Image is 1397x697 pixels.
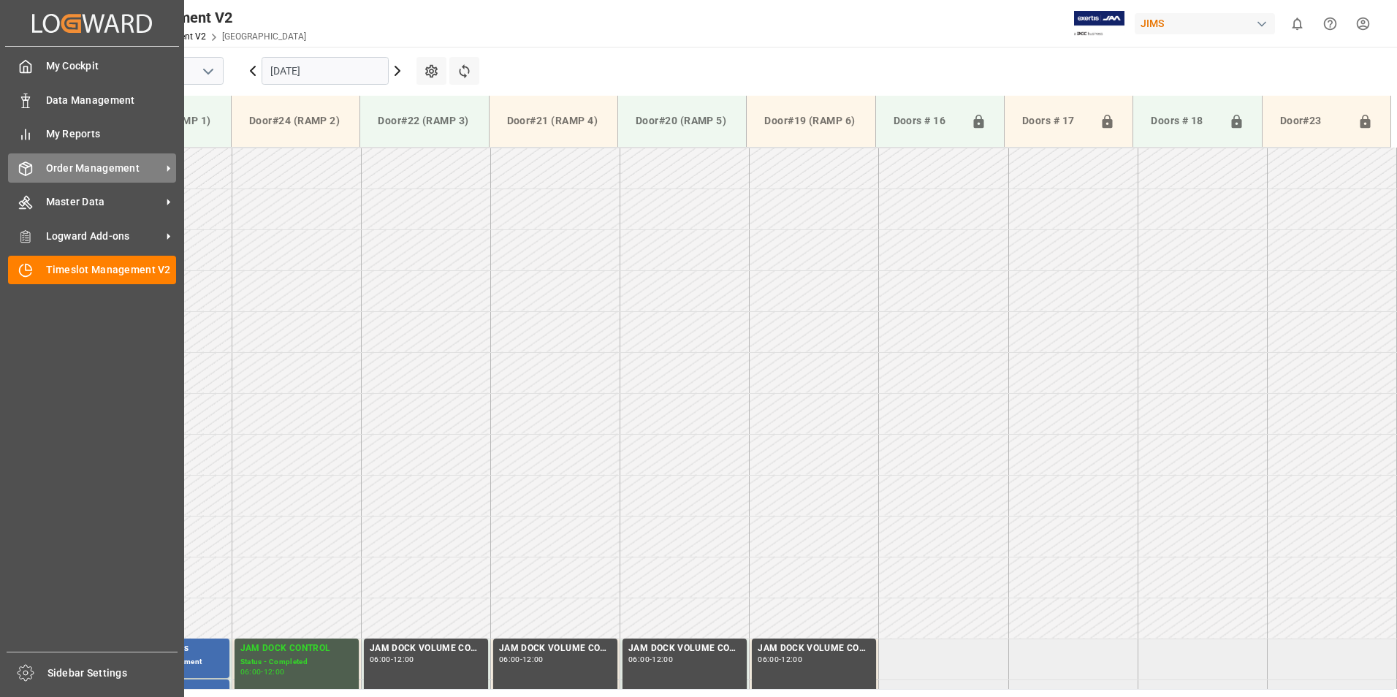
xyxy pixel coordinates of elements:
[758,641,870,656] div: JAM DOCK VOLUME CONTROL
[46,93,177,108] span: Data Management
[64,7,306,28] div: Timeslot Management V2
[240,641,353,656] div: JAM DOCK CONTROL
[197,60,218,83] button: open menu
[243,107,348,134] div: Door#24 (RAMP 2)
[499,656,520,663] div: 06:00
[46,161,161,176] span: Order Management
[46,194,161,210] span: Master Data
[1314,7,1347,40] button: Help Center
[522,656,544,663] div: 12:00
[1145,107,1222,135] div: Doors # 18
[46,262,177,278] span: Timeslot Management V2
[47,666,178,681] span: Sidebar Settings
[46,58,177,74] span: My Cockpit
[758,107,863,134] div: Door#19 (RAMP 6)
[1016,107,1094,135] div: Doors # 17
[240,656,353,669] div: Status - Completed
[499,641,612,656] div: JAM DOCK VOLUME CONTROL
[393,656,414,663] div: 12:00
[370,656,391,663] div: 06:00
[652,656,673,663] div: 12:00
[240,669,262,675] div: 06:00
[630,107,734,134] div: Door#20 (RAMP 5)
[370,641,482,656] div: JAM DOCK VOLUME CONTROL
[372,107,476,134] div: Door#22 (RAMP 3)
[1274,107,1352,135] div: Door#23
[1074,11,1124,37] img: Exertis%20JAM%20-%20Email%20Logo.jpg_1722504956.jpg
[781,656,802,663] div: 12:00
[46,126,177,142] span: My Reports
[8,85,176,114] a: Data Management
[628,641,741,656] div: JAM DOCK VOLUME CONTROL
[628,656,650,663] div: 06:00
[262,57,389,85] input: DD.MM.YYYY
[1135,13,1275,34] div: JIMS
[650,656,652,663] div: -
[1135,9,1281,37] button: JIMS
[888,107,965,135] div: Doors # 16
[1281,7,1314,40] button: show 0 new notifications
[261,669,263,675] div: -
[46,229,161,244] span: Logward Add-ons
[779,656,781,663] div: -
[8,256,176,284] a: Timeslot Management V2
[501,107,606,134] div: Door#21 (RAMP 4)
[264,669,285,675] div: 12:00
[391,656,393,663] div: -
[520,656,522,663] div: -
[8,52,176,80] a: My Cockpit
[758,656,779,663] div: 06:00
